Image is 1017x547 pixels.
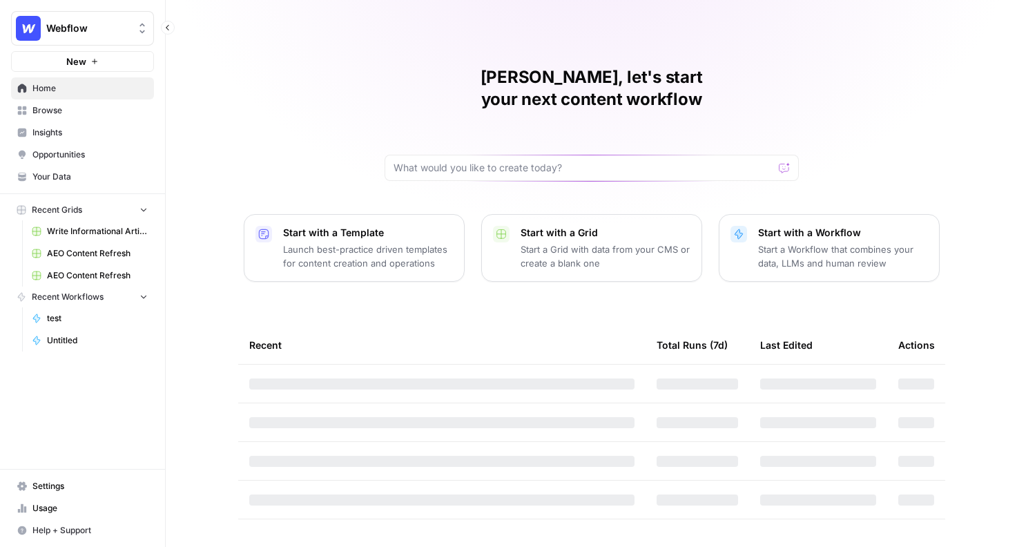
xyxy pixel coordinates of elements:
p: Start with a Template [283,226,453,240]
p: Start with a Workflow [758,226,928,240]
input: What would you like to create today? [394,161,773,175]
a: Browse [11,99,154,122]
a: Your Data [11,166,154,188]
span: Your Data [32,171,148,183]
a: Home [11,77,154,99]
span: Recent Workflows [32,291,104,303]
a: Insights [11,122,154,144]
div: Actions [898,326,935,364]
span: Webflow [46,21,130,35]
p: Start a Grid with data from your CMS or create a blank one [521,242,690,270]
div: Recent [249,326,635,364]
span: Help + Support [32,524,148,537]
span: Settings [32,480,148,492]
span: AEO Content Refresh [47,269,148,282]
a: Usage [11,497,154,519]
a: Opportunities [11,144,154,166]
span: Usage [32,502,148,515]
span: Recent Grids [32,204,82,216]
span: Opportunities [32,148,148,161]
span: Browse [32,104,148,117]
button: Help + Support [11,519,154,541]
button: Start with a TemplateLaunch best-practice driven templates for content creation and operations [244,214,465,282]
div: Total Runs (7d) [657,326,728,364]
span: New [66,55,86,68]
a: Settings [11,475,154,497]
div: Last Edited [760,326,813,364]
a: test [26,307,154,329]
a: Untitled [26,329,154,352]
button: Workspace: Webflow [11,11,154,46]
h1: [PERSON_NAME], let's start your next content workflow [385,66,799,111]
button: Start with a GridStart a Grid with data from your CMS or create a blank one [481,214,702,282]
button: Start with a WorkflowStart a Workflow that combines your data, LLMs and human review [719,214,940,282]
span: test [47,312,148,325]
span: Write Informational Article [47,225,148,238]
a: Write Informational Article [26,220,154,242]
a: AEO Content Refresh [26,242,154,265]
button: Recent Grids [11,200,154,220]
p: Start with a Grid [521,226,690,240]
span: Insights [32,126,148,139]
span: Untitled [47,334,148,347]
button: New [11,51,154,72]
span: AEO Content Refresh [47,247,148,260]
p: Start a Workflow that combines your data, LLMs and human review [758,242,928,270]
p: Launch best-practice driven templates for content creation and operations [283,242,453,270]
img: Webflow Logo [16,16,41,41]
button: Recent Workflows [11,287,154,307]
a: AEO Content Refresh [26,265,154,287]
span: Home [32,82,148,95]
